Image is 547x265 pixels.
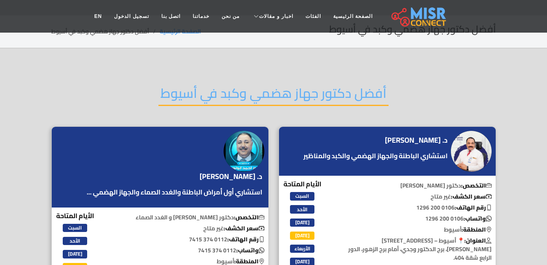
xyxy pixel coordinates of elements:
p: 0112 374 7415 [108,235,268,244]
a: الصفحة الرئيسية [327,9,379,24]
p: غير متاح [108,224,268,233]
b: واتساب: [464,213,492,224]
span: الأحد [290,205,314,213]
img: د. نور أحمد أبو نوير [224,131,264,172]
b: سعر الكشف: [451,191,492,202]
span: [DATE] [290,219,314,227]
a: استشاري أول أمراض الباطنة والغدد الصماء والجهاز الهضمي ... [85,187,264,197]
b: التخصص: [234,212,264,223]
b: العنوان: [464,235,492,246]
a: د. [PERSON_NAME] [200,170,264,183]
b: التخصص: [461,180,492,191]
b: سعر الكشف: [224,223,264,234]
span: السبت [63,224,87,232]
p: دكتور [PERSON_NAME] و الغدد الصماء [108,213,268,222]
h2: أفضل دكتور جهاز هضمي وكبد في أسيوط [329,24,496,35]
h4: د. [PERSON_NAME] [200,172,262,181]
a: د. [PERSON_NAME] [385,134,450,146]
a: EN [88,9,108,24]
li: أفضل دكتور جهاز هضمي وكبد في أسيوط [51,27,160,36]
a: الفئات [299,9,327,24]
b: رقم الهاتف: [455,202,492,213]
a: من نحن [215,9,246,24]
p: غير متاح [336,192,496,201]
p: 0106 200 1296 [336,203,496,212]
p: دكتور [PERSON_NAME] [336,181,496,190]
span: اخبار و مقالات [259,13,293,20]
span: [DATE] [63,250,87,258]
a: اتصل بنا [155,9,187,24]
p: 0106 200 1296 [336,214,496,223]
b: المنطقة: [461,224,492,235]
span: الأربعاء [290,245,314,253]
b: واتساب: [236,245,264,256]
a: تسجيل الدخول [108,9,155,24]
img: main.misr_connect [391,6,446,26]
p: 0112 374 7415 [108,246,268,255]
span: الأحد [63,237,87,245]
a: اخبار و مقالات [246,9,299,24]
span: السبت [290,192,314,200]
p: 📍 أسيوط – [STREET_ADDRESS][PERSON_NAME]، برج الدكتور وجدي، أمام برج الزهور، الدور الرابع شقة 404. [336,236,496,262]
span: [DATE] [290,232,314,240]
h4: د. [PERSON_NAME] [385,136,448,145]
h2: أفضل دكتور جهاز هضمي وكبد في أسيوط [158,85,389,106]
a: استشاري الباطنة والجهاز الهضمي والكبد والمناظير [301,151,450,161]
img: د. هيثم الخطيب [451,131,492,172]
a: خدماتنا [187,9,215,24]
p: أسيوط [336,225,496,234]
b: رقم الهاتف: [227,234,264,245]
